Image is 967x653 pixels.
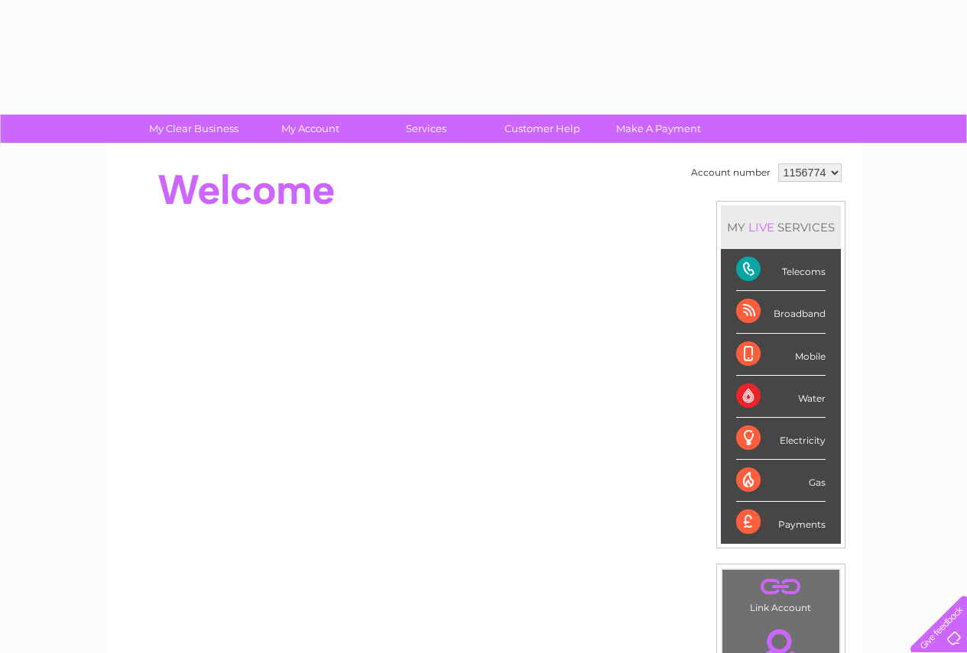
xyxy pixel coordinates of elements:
[247,115,373,143] a: My Account
[745,220,777,234] div: LIVE
[736,460,826,502] div: Gas
[736,334,826,376] div: Mobile
[736,249,826,291] div: Telecoms
[721,205,841,249] div: MY SERVICES
[736,291,826,333] div: Broadband
[363,115,489,143] a: Services
[595,115,722,143] a: Make A Payment
[736,418,826,460] div: Electricity
[726,574,836,600] a: .
[736,376,826,418] div: Water
[687,160,774,186] td: Account number
[722,569,840,617] td: Link Account
[736,502,826,543] div: Payments
[131,115,257,143] a: My Clear Business
[479,115,605,143] a: Customer Help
